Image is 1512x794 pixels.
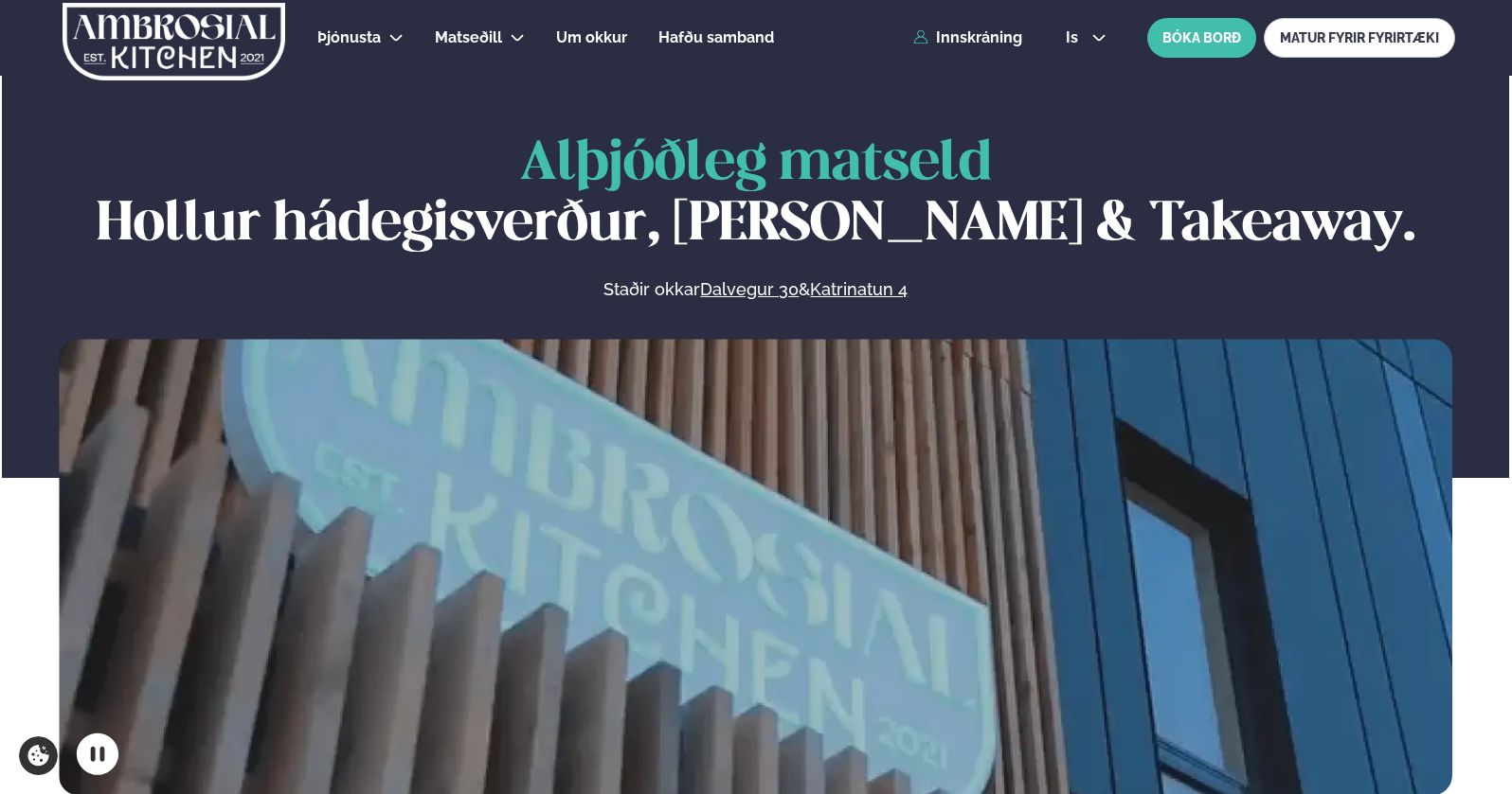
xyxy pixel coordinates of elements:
[317,28,381,46] span: Þjónusta
[520,138,992,190] span: Alþjóðleg matseld
[1066,30,1084,45] span: is
[810,278,908,301] a: Katrinatun 4
[398,278,1114,301] p: Staðir okkar &
[1264,18,1455,58] a: MATUR FYRIR FYRIRTÆKI
[317,26,381,49] a: Þjónusta
[435,26,502,49] a: Matseðill
[59,134,1452,256] h1: Hollur hádegisverður, [PERSON_NAME] & Takeaway.
[435,28,502,46] span: Matseðill
[658,28,774,46] span: Hafðu samband
[913,29,1022,46] a: Innskráning
[700,278,799,301] a: Dalvegur 30
[1147,18,1256,58] button: BÓKA BORÐ
[61,3,287,80] img: logo
[658,26,774,49] a: Hafðu samband
[556,28,627,46] span: Um okkur
[556,26,627,49] a: Um okkur
[1051,30,1122,45] button: is
[19,736,58,775] a: Cookie settings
